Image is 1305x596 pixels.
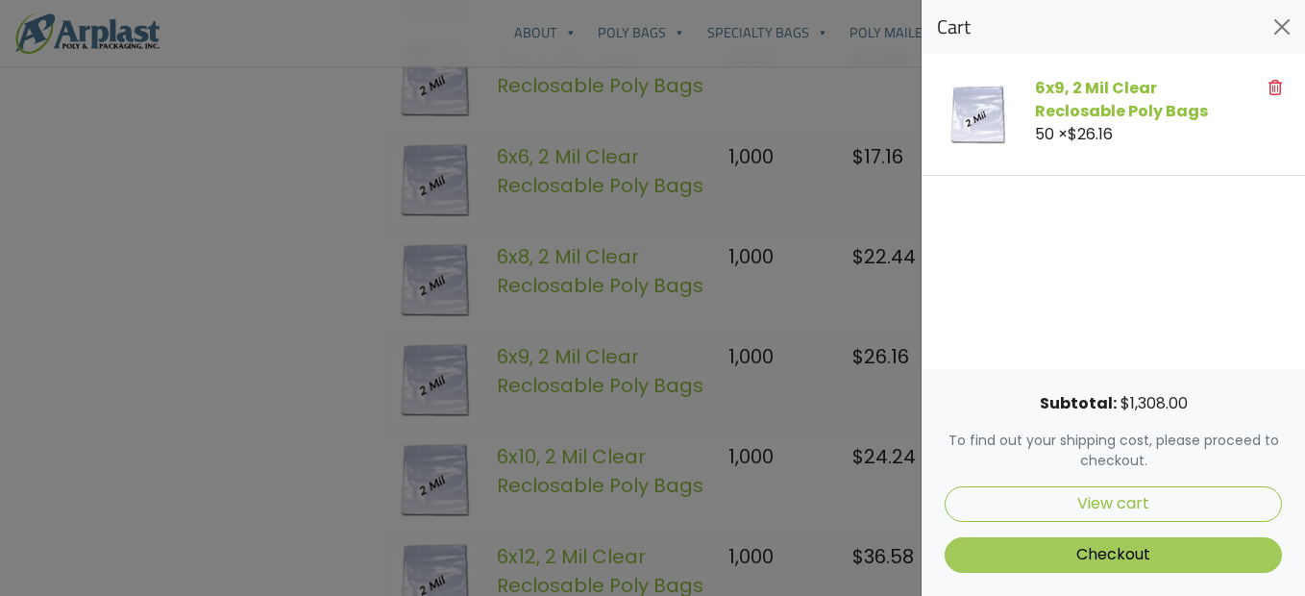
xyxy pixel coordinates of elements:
strong: Subtotal: [1040,392,1117,414]
a: Checkout [945,537,1282,573]
button: Close [1267,12,1297,42]
span: 50 × [1035,123,1113,145]
a: View cart [945,486,1282,522]
img: 6x9, 2 Mil Clear Reclosable Poly Bags [945,85,1012,152]
span: $ [1120,392,1130,414]
a: 6x9, 2 Mil Clear Reclosable Poly Bags [1035,77,1208,122]
bdi: 1,308.00 [1120,392,1188,414]
span: $ [1068,123,1077,145]
bdi: 26.16 [1068,123,1113,145]
p: To find out your shipping cost, please proceed to checkout. [945,431,1282,471]
span: Cart [937,15,971,38]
